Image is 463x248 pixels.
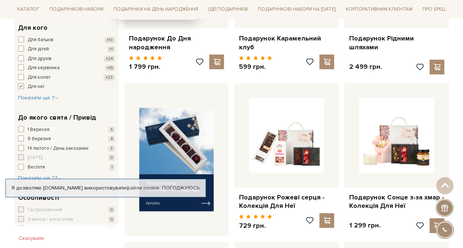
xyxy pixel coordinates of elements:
span: [DATE] [28,154,42,162]
span: 5 [108,127,115,133]
button: Для дітей +1 [18,46,115,53]
a: Подарунок Рідними шляхами [349,34,444,52]
span: Подарункові набори [46,4,106,15]
a: Подарунок Рожеві серця - Колекція Для Неї [239,193,334,210]
span: 8 березня [28,135,51,143]
span: Каталог [14,4,42,15]
span: Зі стрічкою [28,225,53,233]
button: Гастрономічний 0 [18,206,115,214]
span: Для батьків [28,36,53,44]
span: Весілля [28,164,45,171]
span: Особливості [18,193,59,203]
span: Для неї [28,83,44,91]
button: Весілля 1 [18,164,115,171]
button: [DATE] 0 [18,154,115,162]
span: 1 [109,164,115,170]
span: Показати ще 7 [18,95,59,101]
p: 2 499 грн. [349,63,382,71]
button: Для колег +23 [18,74,115,81]
button: Для неї [18,83,115,91]
span: Для кого [18,23,48,33]
span: Для дітей [28,46,49,53]
button: Показати ще 27 [18,174,62,182]
p: 1 799 грн. [129,63,162,71]
a: файли cookie [126,185,159,191]
span: +13 [105,37,115,43]
button: 8 березня 4 [18,135,115,143]
span: Показати ще 27 [18,175,62,181]
span: Подарунки на День народження [111,4,201,15]
span: +1 [107,46,115,52]
span: 3 [108,145,115,152]
button: Для батьків +13 [18,36,115,44]
a: Подарунок Сонце з-за хмар - Колекція Для Неї [349,193,444,210]
button: 1 Вересня 5 [18,126,115,134]
img: banner [139,108,214,211]
span: 0 [108,216,115,223]
span: Гастрономічний [28,206,62,214]
span: 4 [108,136,115,142]
a: Подарунок Карамельний клуб [239,34,334,52]
span: 1 Вересня [28,126,49,134]
span: З вином / алкоголем [28,216,73,223]
div: Я дозволяю [DOMAIN_NAME] використовувати [6,185,206,191]
button: Показати ще 7 [18,94,59,102]
span: Ідеї подарунків [205,4,251,15]
span: 0 [108,226,115,232]
button: З вином / алкоголем 0 [18,216,115,223]
button: 14 лютого / День закоханих 3 [18,145,115,152]
p: 729 грн. [239,222,272,230]
span: Для колег [28,74,51,81]
span: 0 [108,155,115,161]
button: Для керівника +19 [18,64,115,72]
a: Подарунок До Дня народження [129,34,224,52]
button: Зі стрічкою 0 [18,225,115,233]
p: 599 грн. [239,63,272,71]
span: 0 [108,207,115,213]
button: Скасувати [14,233,48,244]
p: 1 299 грн. [349,221,380,230]
a: Корпоративним клієнтам [343,3,415,15]
span: До якого свята / Привід [18,113,96,123]
span: +24 [104,56,115,62]
span: Для друзів [28,55,52,63]
span: +23 [104,74,115,81]
span: Для керівника [28,64,60,72]
a: Подарункові набори на [DATE] [255,3,339,15]
span: 14 лютого / День закоханих [28,145,88,152]
a: Погоджуюсь [162,185,200,191]
button: Для друзів +24 [18,55,115,63]
span: +19 [105,65,115,71]
span: Про Spell [419,4,449,15]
